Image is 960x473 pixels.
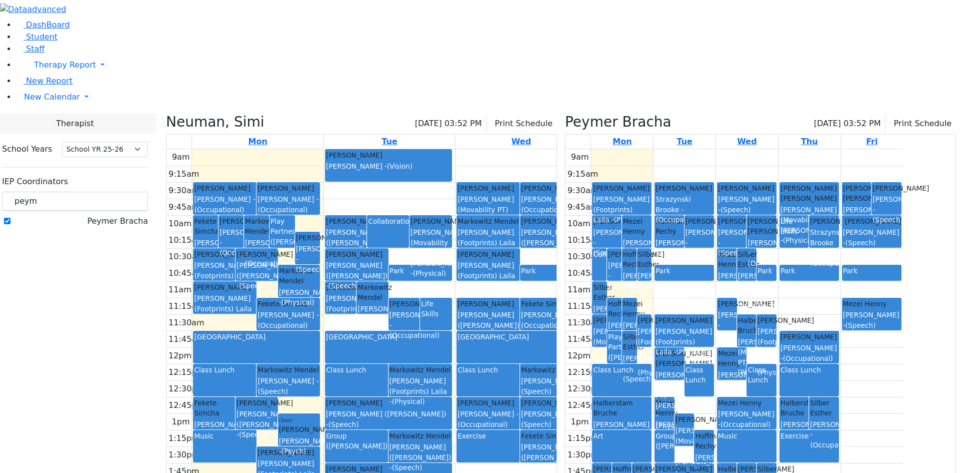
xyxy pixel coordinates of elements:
div: 12pm [565,350,592,362]
span: (Occupational) [521,206,571,214]
span: Staff [26,44,44,54]
div: 9am [170,151,192,163]
div: Life Skills [421,299,450,319]
div: 10:15am [166,234,206,246]
div: [PERSON_NAME] [389,299,419,309]
div: Halberstam Bruche [780,398,808,418]
div: [GEOGRAPHIC_DATA] [194,332,319,342]
a: September 19, 2025 [864,135,879,149]
div: [PERSON_NAME] - [780,343,838,363]
div: [PERSON_NAME] [521,183,582,193]
div: 11:45am [565,333,605,345]
a: September 17, 2025 [509,135,533,149]
div: Strazynski Brooke - [655,194,713,225]
div: Music [718,431,775,441]
span: (Psych) [281,447,306,455]
div: [PERSON_NAME] - [655,238,683,268]
div: [PERSON_NAME] (Footprints) Laila - [389,376,451,406]
div: 12:15pm [565,366,605,378]
div: 10:30am [166,251,206,263]
div: [PERSON_NAME] [718,183,775,193]
div: 9:15am [166,168,201,180]
div: ([PERSON_NAME]) [655,441,673,451]
div: [PERSON_NAME] [638,315,651,325]
div: [PERSON_NAME] (Movability PT) [PERSON_NAME] - [593,304,606,365]
span: (Speech) [623,375,653,383]
div: [PERSON_NAME] - [843,205,871,235]
span: (Occupational) [257,206,307,214]
span: (Physical) [783,236,816,244]
div: [PERSON_NAME] - [521,376,582,396]
div: [PERSON_NAME] (Movability PT) [PERSON_NAME] - [738,271,756,332]
span: (Physical) [738,389,771,397]
div: ([PERSON_NAME]) [608,352,621,362]
span: (Speech) [392,463,422,471]
div: 1pm [170,416,192,428]
div: [PERSON_NAME] ([PERSON_NAME]) - [326,260,387,291]
span: (Occupational) [521,321,571,329]
div: 11:15am [565,300,605,312]
div: [PERSON_NAME] [194,249,234,259]
span: (Speech) [328,282,359,290]
div: [PERSON_NAME] [194,282,255,292]
div: 12pm [166,350,193,362]
span: (Physical) [638,368,671,376]
span: Therapy Report [34,60,96,70]
span: (Physical) [196,315,229,323]
div: Markowitz Mendel [257,365,319,375]
div: [PERSON_NAME] (Movability PT) [PERSON_NAME] - [623,271,636,332]
span: (Occupational) [655,259,705,267]
div: [PERSON_NAME] - [326,161,451,171]
div: [PERSON_NAME] [608,249,621,259]
div: [PERSON_NAME] [326,150,451,160]
div: Markowitz Mendel [389,365,451,375]
input: Search [2,192,148,211]
div: [PERSON_NAME] [194,183,255,193]
div: [PERSON_NAME] - [521,409,582,429]
span: (Speech) [720,206,751,214]
div: [PERSON_NAME] (Movability PT) [PERSON_NAME] - [410,227,451,278]
div: Mezei Henny [623,216,650,237]
span: New Calendar [24,92,80,102]
div: Mezei Henny [843,299,900,309]
span: (Speech) [718,292,748,300]
div: [PERSON_NAME] [457,398,519,408]
div: [PERSON_NAME] [219,216,243,226]
a: Student [16,32,57,42]
label: School Years [2,143,52,155]
div: 11:45am [166,333,206,345]
div: Park [843,266,900,276]
div: [PERSON_NAME] ([PERSON_NAME]) - [521,442,582,472]
div: Silber Esther [738,249,756,270]
div: Markowitz Mendel [357,282,387,303]
div: [PERSON_NAME] - [718,310,736,340]
div: Group [326,431,387,441]
div: [PERSON_NAME] (Footprints) Laila - [194,260,234,301]
div: 11am [166,284,193,296]
div: 12:45pm [565,399,605,411]
div: [PERSON_NAME] - [608,320,621,351]
div: [PERSON_NAME] - [843,310,900,330]
div: [PERSON_NAME] ([PERSON_NAME]) - [457,310,519,340]
span: (Occupational) [457,420,507,428]
div: [PERSON_NAME] - [219,227,243,258]
a: Staff [16,44,44,54]
div: Hoffman Rechy [608,299,621,319]
span: (Physical) [281,298,314,306]
div: Markowitz Mendel [389,431,451,441]
div: 10:15am [565,234,605,246]
div: [PERSON_NAME] (Movability PT) [PERSON_NAME] - [738,337,756,398]
h3: Peymer Bracha [565,114,671,131]
div: Markowitz Mendel [245,216,268,237]
div: Silber Esther [638,249,651,270]
span: (Speech) [521,420,551,428]
div: [PERSON_NAME] (Movability PT) [PERSON_NAME] - [780,205,838,246]
div: [PERSON_NAME] (Footprints) Laila - [457,260,519,291]
div: [GEOGRAPHIC_DATA] [457,332,582,342]
div: Class Lunch [780,365,838,375]
div: [PERSON_NAME] - [685,227,713,258]
div: [PERSON_NAME] - [194,419,234,440]
span: (Physical) [460,282,493,290]
div: [PERSON_NAME] - [843,227,900,248]
span: (Speech) [257,387,288,395]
